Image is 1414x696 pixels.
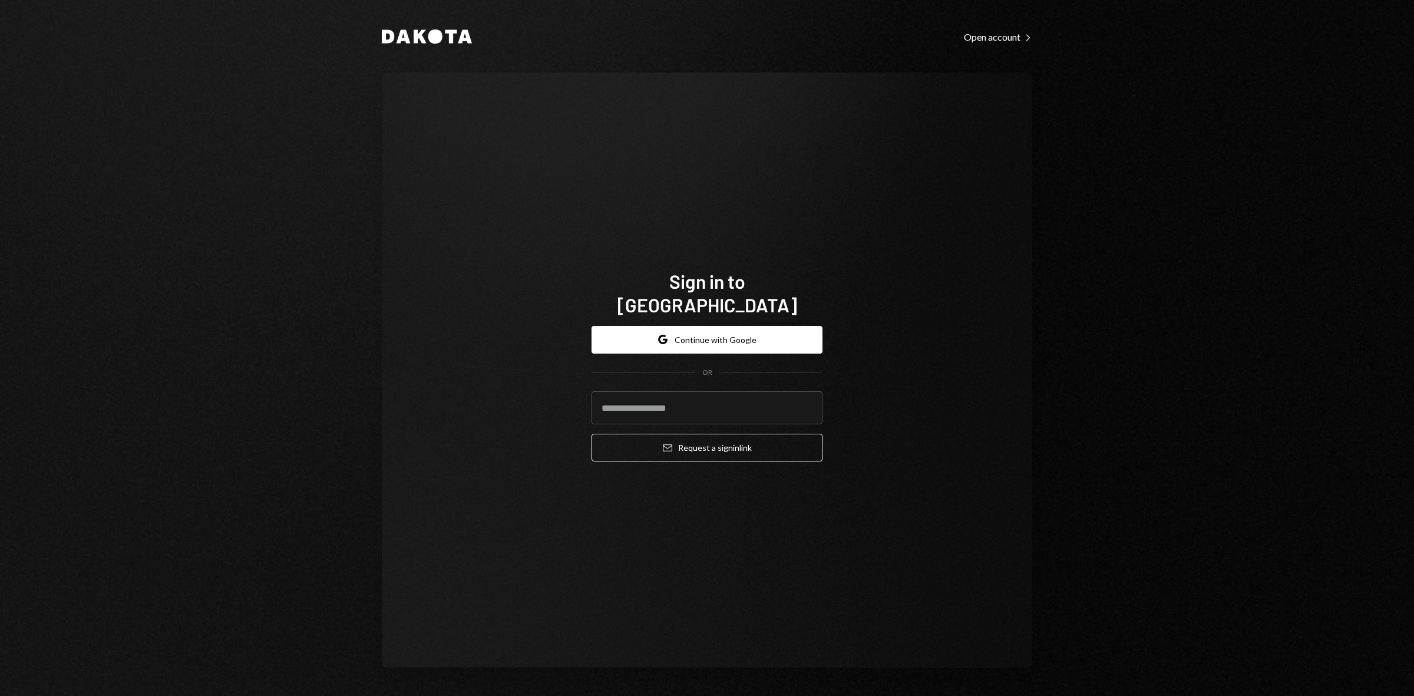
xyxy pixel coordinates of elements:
div: Open account [964,31,1032,43]
button: Continue with Google [592,326,822,354]
a: Open account [964,30,1032,43]
button: Request a signinlink [592,434,822,461]
div: OR [702,368,712,378]
h1: Sign in to [GEOGRAPHIC_DATA] [592,269,822,316]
